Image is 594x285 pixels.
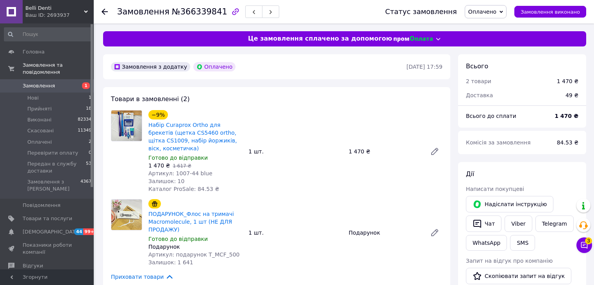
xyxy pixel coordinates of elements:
div: Подарунок [346,227,424,238]
button: Чат з покупцем3 [576,237,592,253]
span: 2 товари [466,78,491,84]
div: 1 шт. [245,146,345,157]
span: Замовлення [117,7,169,16]
button: Замовлення виконано [514,6,586,18]
span: Оплачені [27,139,52,146]
span: 1 470 ₴ [148,162,170,169]
span: 99+ [83,228,96,235]
button: Надіслати інструкцію [466,196,553,212]
span: Замовлення [23,82,55,89]
span: Написати покупцеві [466,186,524,192]
div: 1 470 ₴ [346,146,424,157]
span: Готово до відправки [148,155,208,161]
span: Замовлення виконано [521,9,580,15]
span: 44 [74,228,83,235]
a: Редагувати [427,144,442,159]
span: Перевірити оплату [27,150,78,157]
span: Запит на відгук про компанію [466,258,553,264]
span: Всього до сплати [466,113,516,119]
button: SMS [510,235,535,251]
span: Залишок: 10 [148,178,184,184]
span: [DEMOGRAPHIC_DATA] [23,228,80,235]
span: Приховати товари [111,273,174,281]
span: Це замовлення сплачено за допомогою [248,34,392,43]
span: Дії [466,170,474,178]
a: Viber [505,216,532,232]
div: Замовлення з додатку [111,62,190,71]
img: ПОДАРУНОК_Флос на тримачі Macromolecule, 1 шт (НЕ ДЛЯ ПРОДАЖУ) [111,199,142,230]
img: Набір Curaprox Ortho для брекетів (щетка CS5460 ortho, щітка CS1009, набір йоржиків, віск, космет... [111,110,142,141]
span: Скасовані [27,127,54,134]
a: ПОДАРУНОК_Флос на тримачі Macromolecule, 1 шт (НЕ ДЛЯ ПРОДАЖУ) [148,211,234,233]
span: Комісія за замовлення [466,139,531,146]
div: Подарунок [148,243,242,251]
span: Артикул: 1007-44 blue [148,170,212,176]
span: Оплачено [468,9,496,15]
span: 3 [585,237,592,244]
b: 1 470 ₴ [555,113,578,119]
button: Чат [466,216,501,232]
span: Товари та послуги [23,215,72,222]
span: Нові [27,94,39,102]
span: Повідомлення [23,202,61,209]
div: 1 шт. [245,227,345,238]
button: Скопіювати запит на відгук [466,268,571,284]
span: Залишок: 1 641 [148,259,193,265]
span: Belli Denti [25,5,84,12]
div: −9% [148,110,168,119]
a: Редагувати [427,225,442,240]
span: 1 [82,82,90,89]
span: Готово до відправки [148,236,208,242]
div: 49 ₴ [561,87,583,104]
time: [DATE] 17:59 [407,64,442,70]
span: Артикул: подарунок T_MCF_500 [148,251,240,258]
a: Telegram [535,216,574,232]
span: Виконані [27,116,52,123]
span: 0 [89,150,91,157]
span: Замовлення та повідомлення [23,62,94,76]
span: 82334 [78,116,91,123]
span: Прийняті [27,105,52,112]
a: WhatsApp [466,235,507,251]
span: 2 [89,139,91,146]
span: 1 [89,94,91,102]
span: Каталог ProSale: 84.53 ₴ [148,186,219,192]
div: Ваш ID: 2693937 [25,12,94,19]
span: Доставка [466,92,493,98]
span: Передан в службу доставки [27,160,86,175]
div: Оплачено [193,62,235,71]
span: 84.53 ₴ [557,139,578,146]
span: Замовлення з [PERSON_NAME] [27,178,80,192]
span: 4367 [80,178,91,192]
div: Повернутися назад [102,8,108,16]
span: 18 [86,105,91,112]
span: Відгуки [23,262,43,269]
span: Товари в замовленні (2) [111,95,190,103]
span: Головна [23,48,45,55]
a: Набір Curaprox Ortho для брекетів (щетка CS5460 ortho, щітка CS1009, набір йоржиків, віск, космет... [148,122,237,151]
input: Пошук [4,27,92,41]
span: 1 617 ₴ [173,163,191,169]
div: 1 470 ₴ [557,77,578,85]
span: 11349 [78,127,91,134]
span: №366339841 [172,7,227,16]
span: Показники роботи компанії [23,242,72,256]
span: 53 [86,160,91,175]
span: Всього [466,62,488,70]
div: Статус замовлення [385,8,457,16]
